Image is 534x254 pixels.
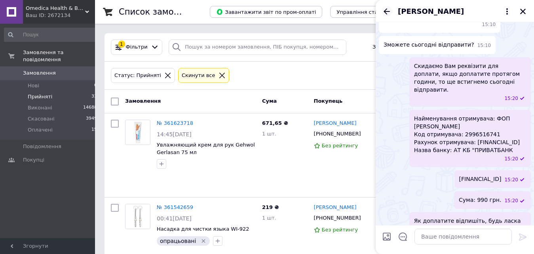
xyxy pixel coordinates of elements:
[314,98,343,104] span: Покупець
[157,142,255,155] a: Увлажняющий крем для рук Gehwol Gerlasan 75 мл
[459,196,501,204] span: Сума: 990 грн.
[91,93,97,100] span: 33
[336,9,397,15] span: Управління статусами
[23,156,44,164] span: Покупці
[169,40,346,55] input: Пошук за номером замовлення, ПІБ покупця, номером телефону, Email, номером накладної
[28,115,55,122] span: Скасовані
[477,42,491,49] span: 15:10 12.09.2025
[504,95,518,102] span: 15:20 12.09.2025
[312,129,363,139] div: [PHONE_NUMBER]
[83,104,97,111] span: 14688
[157,215,192,222] span: 00:41[DATE]
[200,238,207,244] svg: Видалити мітку
[157,131,192,137] span: 14:45[DATE]
[398,6,512,17] button: [PERSON_NAME]
[160,238,196,244] span: опрацьовані
[504,156,518,162] span: 15:20 12.09.2025
[28,104,52,111] span: Виконані
[126,43,148,51] span: Фільтри
[330,6,403,18] button: Управління статусами
[210,6,322,18] button: Завантажити звіт по пром-оплаті
[398,6,464,17] span: [PERSON_NAME]
[86,115,97,122] span: 3949
[91,126,97,134] span: 15
[262,120,288,126] span: 671,65 ₴
[414,115,526,154] span: Найменування отримувача: ФОП [PERSON_NAME] Код отримувача: 2996516741 Рахунок отримувача: [FINANC...
[414,217,521,225] span: Як доплатите відпишіть, будь ласка
[129,120,146,145] img: Фото товару
[384,41,474,49] span: Зможете сьогодні відправити?
[372,43,426,51] span: Збережені фільтри:
[26,5,85,12] span: Omedica Health & Beauty
[113,71,163,80] div: Статус: Прийняті
[125,120,150,145] a: Фото товару
[23,49,95,63] span: Замовлення та повідомлення
[4,28,98,42] input: Пошук
[398,231,408,242] button: Відкрити шаблони відповідей
[504,198,518,204] span: 15:20 12.09.2025
[314,120,357,127] a: [PERSON_NAME]
[118,41,125,48] div: 1
[518,7,528,16] button: Закрити
[216,8,316,15] span: Завантажити звіт по пром-оплаті
[382,7,391,16] button: Назад
[314,204,357,211] a: [PERSON_NAME]
[26,12,95,19] div: Ваш ID: 2672134
[28,82,39,89] span: Нові
[262,131,276,137] span: 1 шт.
[262,204,279,210] span: 219 ₴
[125,98,161,104] span: Замовлення
[322,143,358,149] span: Без рейтингу
[28,93,52,100] span: Прийняті
[262,215,276,221] span: 1 шт.
[180,71,217,80] div: Cкинути все
[119,7,199,17] h1: Список замовлень
[414,62,526,94] span: Скидаємо Вам реквізити для доплати, якщо доплатите протягом години, то ще встигнемо сьогодні відп...
[23,70,56,77] span: Замовлення
[482,21,496,28] span: 15:10 12.09.2025
[157,120,193,126] a: № 361623718
[28,126,53,134] span: Оплачені
[459,175,502,183] span: [FINANCIAL_ID]
[157,226,249,232] a: Насадка для чистки языка WI-922
[262,98,277,104] span: Cума
[157,204,193,210] a: № 361542659
[504,177,518,183] span: 15:20 12.09.2025
[94,82,97,89] span: 0
[125,204,150,229] img: Фото товару
[312,213,363,223] div: [PHONE_NUMBER]
[23,143,61,150] span: Повідомлення
[322,227,358,233] span: Без рейтингу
